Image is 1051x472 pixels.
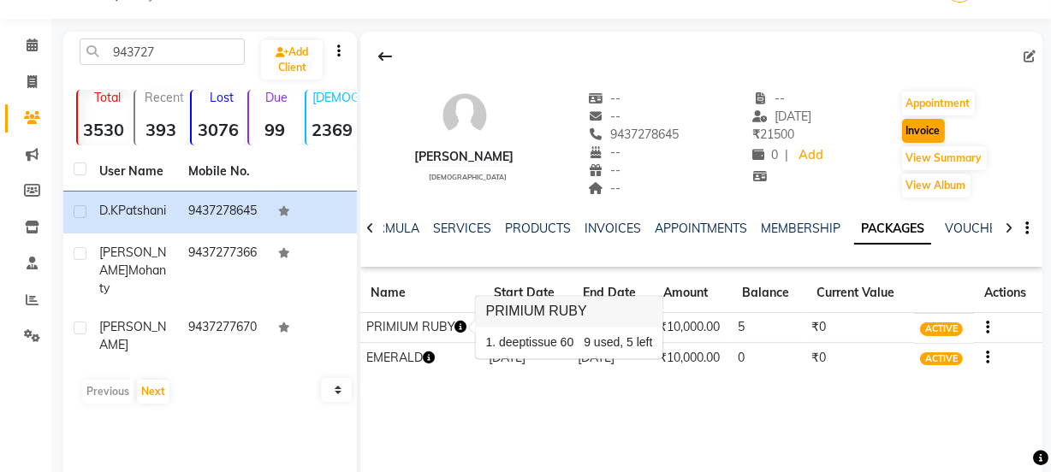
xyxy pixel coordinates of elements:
[78,119,130,140] strong: 3530
[854,214,931,245] a: PACKAGES
[199,90,244,105] p: Lost
[655,221,747,236] a: APPOINTMENTS
[806,313,914,343] td: ₹0
[795,144,825,168] a: Add
[588,180,621,196] span: --
[415,148,514,166] div: [PERSON_NAME]
[732,343,806,373] td: 0
[752,91,785,106] span: --
[85,90,130,105] p: Total
[433,221,491,236] a: SERVICES
[902,174,971,198] button: View Album
[653,274,732,313] th: Amount
[902,146,987,170] button: View Summary
[505,221,571,236] a: PRODUCTS
[588,127,679,142] span: 9437278645
[761,221,840,236] a: MEMBERSHIP
[360,221,419,236] a: FORMULA
[588,162,621,178] span: --
[99,263,166,296] span: Mohanty
[653,343,732,373] td: ₹10,000.00
[653,313,732,343] td: ₹10,000.00
[118,203,166,218] span: Patshani
[135,119,187,140] strong: 393
[99,203,118,218] span: D.K
[89,152,178,192] th: User Name
[945,221,1012,236] a: VOUCHERS
[252,90,301,105] p: Due
[142,90,187,105] p: Recent
[486,334,574,352] span: 1. deeptissue 60
[80,38,245,65] input: Search by Name/Mobile/Email/Code
[573,274,653,313] th: End Date
[261,40,323,80] a: Add Client
[306,119,359,140] strong: 2369
[99,319,166,352] span: [PERSON_NAME]
[192,119,244,140] strong: 3076
[99,245,166,278] span: [PERSON_NAME]
[178,152,267,192] th: Mobile No.
[367,40,403,73] div: Back to Client
[920,322,964,336] span: ACTIVE
[588,91,621,106] span: --
[178,192,267,233] td: 9437278645
[360,343,484,373] td: EMERALD
[732,313,806,343] td: 5
[974,274,1042,313] th: Actions
[752,127,760,142] span: ₹
[732,274,806,313] th: Balance
[902,119,945,143] button: Invoice
[137,380,169,404] button: Next
[588,145,621,160] span: --
[178,233,267,308] td: 9437277366
[484,274,573,313] th: Start Date
[785,146,788,164] span: |
[752,147,778,162] span: 0
[806,274,914,313] th: Current Value
[360,313,484,343] td: PRIMIUM RUBY
[902,91,975,115] button: Appointment
[585,221,641,236] a: INVOICES
[439,90,490,141] img: avatar
[360,274,484,313] th: Name
[178,308,267,364] td: 9437277670
[588,109,621,124] span: --
[584,334,652,352] span: 9 used, 5 left
[429,173,507,181] span: [DEMOGRAPHIC_DATA]
[752,127,794,142] span: 21500
[752,109,811,124] span: [DATE]
[313,90,359,105] p: [DEMOGRAPHIC_DATA]
[249,119,301,140] strong: 99
[920,352,964,366] span: ACTIVE
[806,343,914,373] td: ₹0
[476,296,663,327] h3: PRIMIUM RUBY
